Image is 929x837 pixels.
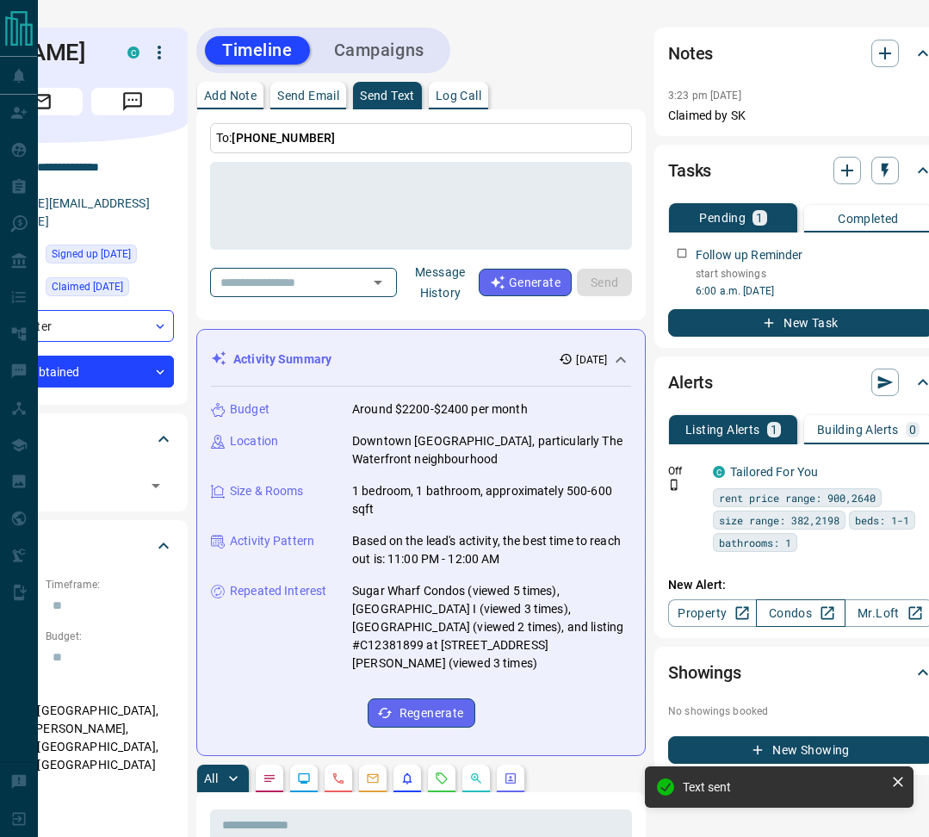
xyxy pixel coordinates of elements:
[668,90,741,102] p: 3:23 pm [DATE]
[756,599,845,627] a: Condos
[144,474,168,498] button: Open
[297,772,311,785] svg: Lead Browsing Activity
[46,629,174,644] p: Budget:
[210,123,632,153] p: To:
[696,246,802,264] p: Follow up Reminder
[838,213,899,225] p: Completed
[668,463,703,479] p: Off
[233,350,331,369] p: Activity Summary
[479,269,572,296] button: Generate
[352,482,631,518] p: 1 bedroom, 1 bathroom, approximately 500-600 sqft
[360,90,415,102] p: Send Text
[317,36,442,65] button: Campaigns
[46,577,174,592] p: Timeframe:
[504,772,517,785] svg: Agent Actions
[46,277,174,301] div: Wed Sep 10 2025
[668,599,757,627] a: Property
[230,532,314,550] p: Activity Pattern
[668,369,713,396] h2: Alerts
[668,40,713,67] h2: Notes
[402,258,479,307] button: Message History
[436,90,481,102] p: Log Call
[366,270,390,294] button: Open
[230,400,269,418] p: Budget
[730,465,818,479] a: Tailored For You
[352,582,631,673] p: Sugar Wharf Condos (viewed 5 times), [GEOGRAPHIC_DATA] I (viewed 3 times), [GEOGRAPHIC_DATA] (vie...
[211,344,631,375] div: Activity Summary[DATE]
[713,466,725,478] div: condos.ca
[668,479,680,491] svg: Push Notification Only
[817,424,899,436] p: Building Alerts
[909,424,916,436] p: 0
[368,698,475,728] button: Regenerate
[352,532,631,568] p: Based on the lead's activity, the best time to reach out is: 11:00 PM - 12:00 AM
[668,659,741,686] h2: Showings
[91,88,174,115] span: Message
[52,245,131,263] span: Signed up [DATE]
[46,245,174,269] div: Wed Sep 03 2025
[366,772,380,785] svg: Emails
[204,90,257,102] p: Add Note
[756,212,763,224] p: 1
[685,424,760,436] p: Listing Alerts
[263,772,276,785] svg: Notes
[52,278,123,295] span: Claimed [DATE]
[127,46,139,59] div: condos.ca
[331,772,345,785] svg: Calls
[230,432,278,450] p: Location
[352,432,631,468] p: Downtown [GEOGRAPHIC_DATA], particularly The Waterfront neighbourhood
[232,131,335,145] span: [PHONE_NUMBER]
[204,772,218,784] p: All
[435,772,449,785] svg: Requests
[683,780,884,794] div: Text sent
[699,212,746,224] p: Pending
[469,772,483,785] svg: Opportunities
[230,482,304,500] p: Size & Rooms
[352,400,528,418] p: Around $2200-$2400 per month
[719,534,791,551] span: bathrooms: 1
[719,512,839,529] span: size range: 382,2198
[230,582,326,600] p: Repeated Interest
[205,36,310,65] button: Timeline
[668,157,711,184] h2: Tasks
[400,772,414,785] svg: Listing Alerts
[277,90,339,102] p: Send Email
[576,352,607,368] p: [DATE]
[719,489,876,506] span: rent price range: 900,2640
[855,512,909,529] span: beds: 1-1
[771,424,777,436] p: 1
